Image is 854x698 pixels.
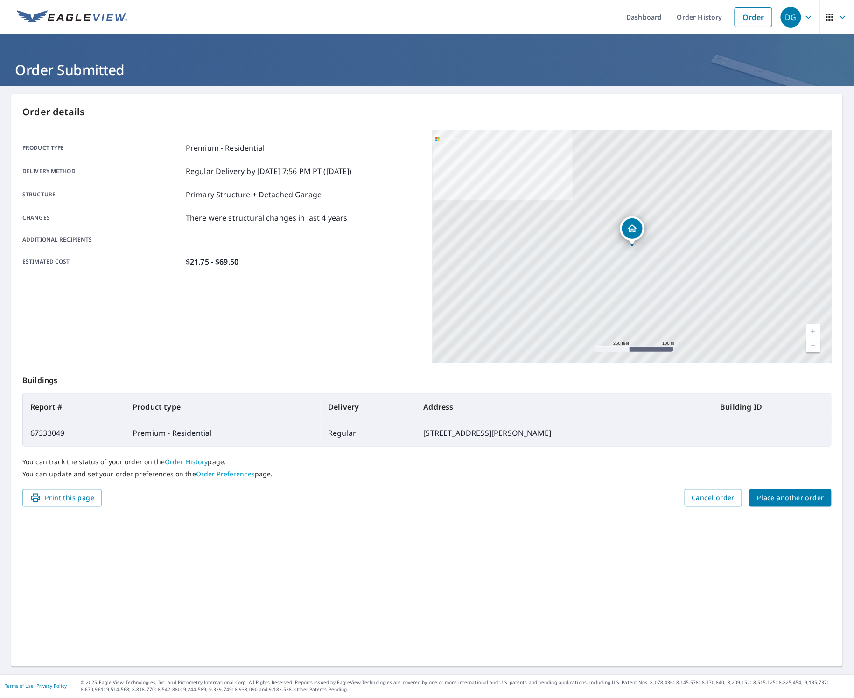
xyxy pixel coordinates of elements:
p: Delivery method [22,166,182,177]
h1: Order Submitted [11,60,843,79]
p: © 2025 Eagle View Technologies, Inc. and Pictometry International Corp. All Rights Reserved. Repo... [81,679,849,693]
button: Place another order [749,489,832,507]
div: Dropped pin, building 1, Residential property, 8701 Camelia Ct Cape Canaveral, FL 32920 [620,216,644,245]
p: Changes [22,212,182,223]
td: Regular [321,420,416,446]
span: Place another order [757,492,824,504]
p: Buildings [22,363,832,393]
p: Order details [22,105,832,119]
th: Product type [125,394,321,420]
a: Order [735,7,772,27]
th: Building ID [713,394,831,420]
td: [STREET_ADDRESS][PERSON_NAME] [416,420,713,446]
a: Order Preferences [196,469,255,478]
td: 67333049 [23,420,125,446]
p: You can update and set your order preferences on the page. [22,470,832,478]
a: Current Level 17, Zoom Out [806,338,820,352]
button: Cancel order [685,489,742,507]
p: Primary Structure + Detached Garage [186,189,322,200]
p: There were structural changes in last 4 years [186,212,348,223]
p: Regular Delivery by [DATE] 7:56 PM PT ([DATE]) [186,166,352,177]
th: Delivery [321,394,416,420]
th: Report # [23,394,125,420]
img: EV Logo [17,10,127,24]
th: Address [416,394,713,420]
p: Product type [22,142,182,154]
div: DG [781,7,801,28]
p: Structure [22,189,182,200]
p: Additional recipients [22,236,182,244]
p: Estimated cost [22,256,182,267]
p: | [5,684,67,689]
p: Premium - Residential [186,142,265,154]
a: Terms of Use [5,683,34,690]
a: Privacy Policy [36,683,67,690]
p: $21.75 - $69.50 [186,256,238,267]
span: Print this page [30,492,94,504]
a: Current Level 17, Zoom In [806,324,820,338]
a: Order History [165,457,208,466]
p: You can track the status of your order on the page. [22,458,832,466]
span: Cancel order [692,492,735,504]
td: Premium - Residential [125,420,321,446]
button: Print this page [22,489,102,507]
